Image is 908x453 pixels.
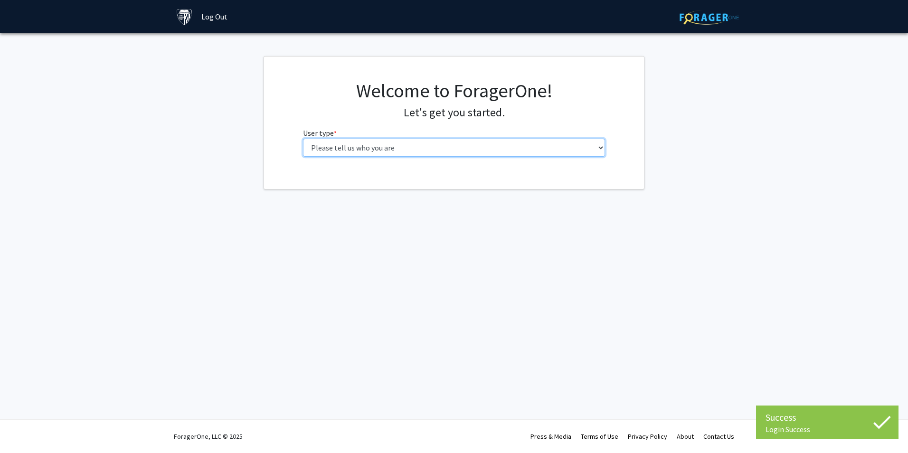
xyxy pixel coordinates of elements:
[174,420,243,453] div: ForagerOne, LLC © 2025
[303,127,337,139] label: User type
[677,432,694,441] a: About
[303,106,605,120] h4: Let's get you started.
[176,9,193,25] img: Johns Hopkins University Logo
[530,432,571,441] a: Press & Media
[766,410,889,425] div: Success
[581,432,618,441] a: Terms of Use
[303,79,605,102] h1: Welcome to ForagerOne!
[766,425,889,434] div: Login Success
[703,432,734,441] a: Contact Us
[7,410,40,446] iframe: Chat
[680,10,739,25] img: ForagerOne Logo
[628,432,667,441] a: Privacy Policy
